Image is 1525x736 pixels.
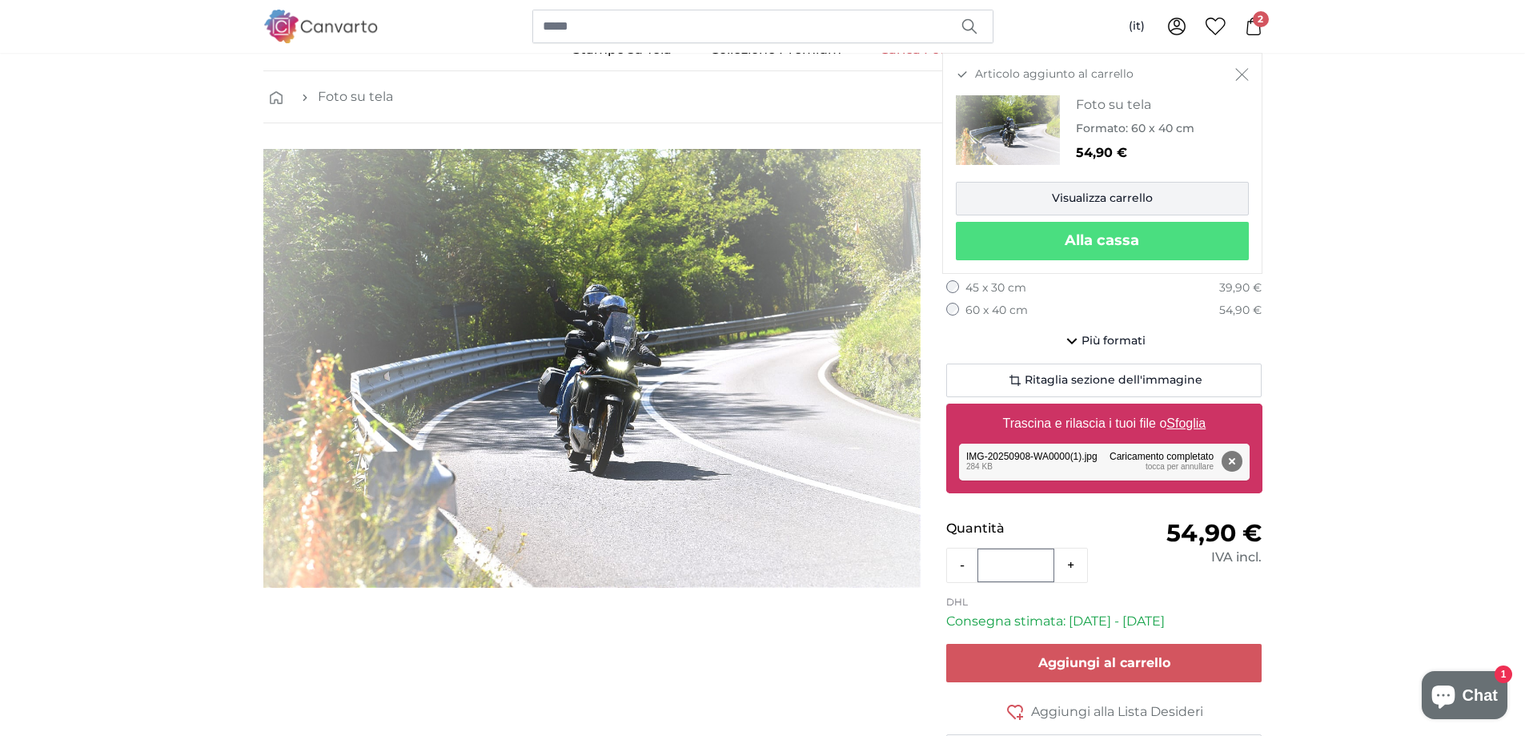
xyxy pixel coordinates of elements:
[318,87,393,107] a: Foto su tela
[975,66,1134,82] span: Articolo aggiunto al carrello
[263,149,921,588] img: personalised-canvas-print
[965,303,1028,319] label: 60 x 40 cm
[1116,12,1158,41] button: (it)
[1235,66,1249,82] button: Chiudi
[946,644,1262,682] button: Aggiungi al carrello
[946,596,1262,609] p: DHL
[263,149,921,588] div: 1 of 1
[263,71,1262,123] nav: breadcrumbs
[1166,518,1262,548] span: 54,90 €
[1253,11,1269,27] span: 2
[956,95,1060,165] img: personalised-canvas-print
[946,519,1104,538] p: Quantità
[1054,549,1087,581] button: +
[1219,280,1262,296] div: 39,90 €
[1038,655,1170,670] span: Aggiungi al carrello
[946,702,1262,722] button: Aggiungi alla Lista Desideri
[946,325,1262,357] button: Più formati
[996,408,1212,440] label: Trascina e rilascia i tuoi file o
[947,549,977,581] button: -
[1166,416,1206,430] u: Sfoglia
[942,53,1262,274] div: Articolo aggiunto al carrello
[956,222,1249,260] button: Alla cassa
[1104,548,1262,567] div: IVA incl.
[1417,671,1512,723] inbox-online-store-chat: Chat negozio online di Shopify
[1076,143,1194,163] p: 54,90 €
[946,612,1262,631] p: Consegna stimata: [DATE] - [DATE]
[946,364,1262,397] button: Ritaglia sezione dell'immagine
[1082,333,1146,349] span: Più formati
[1219,303,1262,319] div: 54,90 €
[1031,702,1203,722] span: Aggiungi alla Lista Desideri
[1025,372,1202,388] span: Ritaglia sezione dell'immagine
[263,10,379,42] img: Canvarto
[965,280,1026,296] label: 45 x 30 cm
[1076,121,1128,135] span: Formato:
[1076,95,1194,115] h3: Foto su tela
[956,182,1249,215] a: Visualizza carrello
[1131,121,1194,135] span: 60 x 40 cm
